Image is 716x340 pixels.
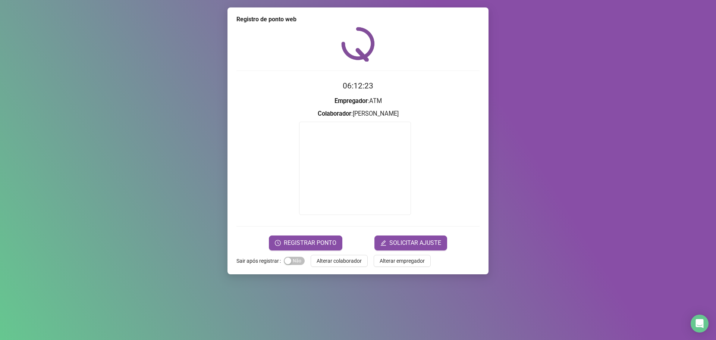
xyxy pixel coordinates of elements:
[317,257,362,265] span: Alterar colaborador
[335,97,368,105] strong: Empregador
[236,109,480,119] h3: : [PERSON_NAME]
[380,240,386,246] span: edit
[380,257,425,265] span: Alterar empregador
[284,238,336,247] span: REGISTRAR PONTO
[236,15,480,24] div: Registro de ponto web
[374,255,431,267] button: Alterar empregador
[341,27,375,62] img: QRPoint
[236,255,284,267] label: Sair após registrar
[236,96,480,106] h3: : ATM
[374,235,447,250] button: editSOLICITAR AJUSTE
[311,255,368,267] button: Alterar colaborador
[389,238,441,247] span: SOLICITAR AJUSTE
[343,81,373,90] time: 06:12:23
[691,315,709,333] div: Open Intercom Messenger
[275,240,281,246] span: clock-circle
[318,110,351,117] strong: Colaborador
[269,235,342,250] button: REGISTRAR PONTO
